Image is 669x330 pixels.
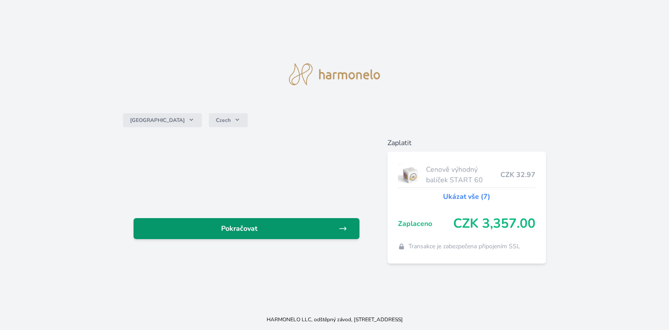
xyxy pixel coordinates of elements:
[209,113,248,127] button: Czech
[289,63,380,85] img: logo.svg
[123,113,202,127] button: [GEOGRAPHIC_DATA]
[216,117,231,124] span: Czech
[141,223,338,234] span: Pokračovat
[134,218,359,239] a: Pokračovat
[443,191,490,202] a: Ukázat vše (7)
[408,242,520,251] span: Transakce je zabezpečena připojením SSL
[130,117,185,124] span: [GEOGRAPHIC_DATA]
[453,216,535,232] span: CZK 3,357.00
[426,164,500,185] span: Cenově výhodný balíček START 60
[398,219,453,229] span: Zaplaceno
[500,170,535,180] span: CZK 32.97
[398,164,423,186] img: start.jpg
[387,138,546,148] h6: Zaplatit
